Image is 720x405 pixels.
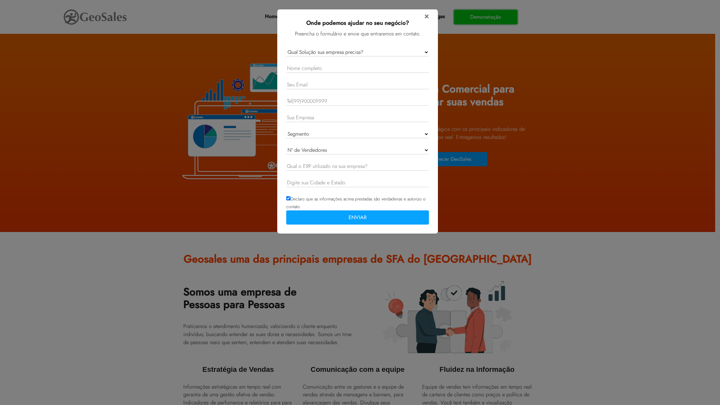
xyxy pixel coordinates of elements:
[295,30,421,38] label: Preencha o formulário e envie que entraremos em contato.
[286,210,429,225] button: ENVIAR
[424,12,429,20] button: Close
[286,64,429,73] input: Nome completo
[286,97,429,106] input: Tel(99)900009999
[286,196,429,222] small: Declaro que as informações acima prestadas são verdadeiras e autorizo o contato.
[424,10,429,21] span: ×
[306,19,409,27] b: Onde podemos ajudar no seu negócio?
[286,162,429,171] input: Qual o ERP utilizado na sua empresa?
[286,113,429,122] input: Sua Empresa
[286,178,429,187] input: Digite sua Cidade e Estado
[286,81,429,89] input: Seu Email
